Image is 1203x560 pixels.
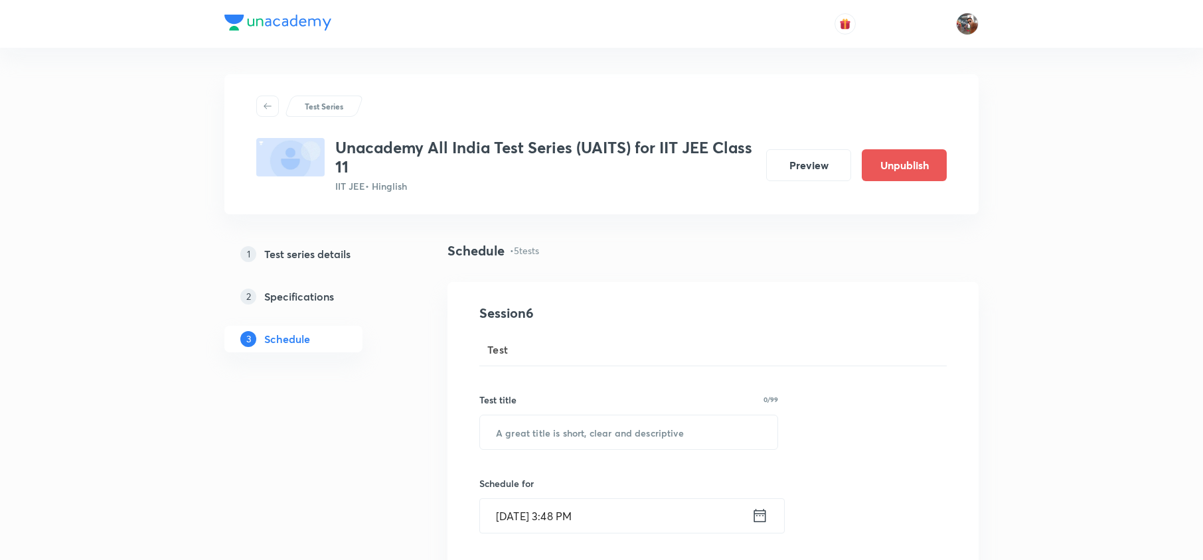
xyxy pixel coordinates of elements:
p: 2 [240,289,256,305]
button: avatar [835,13,856,35]
button: Preview [766,149,851,181]
span: Test [487,342,509,358]
h5: Specifications [264,289,334,305]
img: Company Logo [224,15,331,31]
img: fallback-thumbnail.png [256,138,325,176]
p: 1 [240,246,256,262]
img: ABHISHEK KUMAR [956,13,979,35]
h4: Schedule [447,241,505,261]
p: IIT JEE • Hinglish [335,179,756,193]
h3: Unacademy All India Test Series (UAITS) for IIT JEE Class 11 [335,138,756,176]
p: • 5 tests [510,244,539,257]
p: 3 [240,331,256,347]
img: avatar [839,18,851,30]
p: 0/99 [763,396,778,403]
a: 1Test series details [224,241,405,267]
h5: Schedule [264,331,310,347]
h6: Test title [479,393,517,407]
a: Company Logo [224,15,331,34]
h5: Test series details [264,246,351,262]
input: A great title is short, clear and descriptive [480,415,777,449]
a: 2Specifications [224,283,405,310]
h6: Schedule for [479,476,778,490]
button: Unpublish [862,149,947,181]
p: Test Series [305,100,343,112]
h4: Session 6 [479,303,722,323]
